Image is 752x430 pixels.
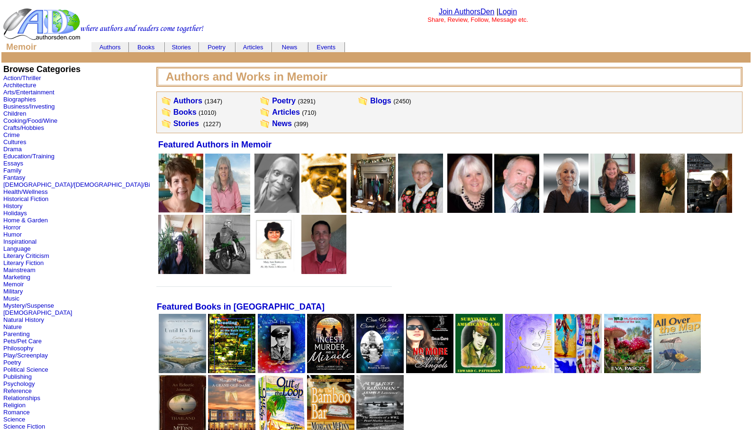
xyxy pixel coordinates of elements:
[3,82,36,89] a: Architecture
[173,108,197,116] a: Books
[254,206,299,214] a: Jms Bell
[205,215,250,274] img: 88485.jpg
[358,96,368,106] img: WorksFolder.gif
[3,259,44,266] a: Literary Fiction
[3,153,54,160] a: Education/Training
[3,124,44,131] a: Crafts/Hobbies
[3,330,30,338] a: Parenting
[159,314,206,373] img: 80246.jpeg
[158,206,203,214] a: Myra Darwish
[172,44,190,51] a: Stories
[505,366,553,375] a: The Heart, Mind And Soul Of A Christian Woman
[157,303,325,311] a: Featured Books in [GEOGRAPHIC_DATA]
[687,206,732,214] a: Nina Anderson
[3,387,32,394] a: Reference
[205,206,250,214] a: Eva Pasco
[3,316,44,323] a: Natural History
[158,215,203,274] img: 155270.jpg
[544,154,589,213] img: 131668.jpg
[356,314,404,373] img: 54714.jpg
[447,154,492,213] img: 193876.jpg
[3,423,45,430] a: Science Fiction
[497,8,517,16] font: |
[494,154,539,213] img: 65191.jpg
[3,188,48,195] a: Health/Wellness
[173,119,199,128] a: Stories
[204,98,222,105] font: (1347)
[3,167,21,174] a: Family
[254,215,299,274] img: 179683.jpg
[3,288,23,295] a: Military
[3,373,32,380] a: Publishing
[3,274,30,281] a: Marketing
[301,267,346,275] a: Paul Lonardo
[301,215,346,274] img: 178242.jpg
[393,98,411,105] font: (2450)
[254,267,299,275] a: Mary Ann Barrucco
[317,44,335,51] a: Events
[640,154,685,213] img: 96782.jpg
[653,314,701,373] img: 51692.jpg
[3,323,22,330] a: Nature
[3,266,36,274] a: Mainstream
[356,366,404,375] a: Can We Come In and Laugh, Too?
[161,119,172,128] img: WorksFolder.gif
[158,154,203,213] img: 177316.jpeg
[3,174,25,181] a: Fantasy
[3,8,204,41] img: header_logo2.gif
[590,154,635,213] img: 25591.jpg
[298,98,316,105] font: (3291)
[3,195,48,202] a: Historical Fiction
[137,44,154,51] a: Books
[199,109,217,116] font: (1010)
[260,119,270,128] img: WorksFolder.gif
[351,206,396,214] a: Dr. Patrick ODougherty
[3,245,31,252] a: Language
[427,16,528,23] font: Share, Review, Follow, Message etc.
[3,131,20,138] a: Crime
[3,64,81,74] b: Browse Categories
[203,120,221,128] font: (1227)
[6,42,36,52] b: Memoir
[3,409,30,416] a: Romance
[208,44,226,51] a: Poetry
[3,74,41,82] a: Action/Thriller
[3,394,40,402] a: Relationships
[166,70,327,83] b: Authors and Works in Memoir
[173,97,202,105] a: Authors
[398,154,443,213] img: 126568.jpg
[3,160,23,167] a: Essays
[260,96,270,106] img: WorksFolder.gif
[3,238,36,245] a: Inspirational
[590,206,635,214] a: Pamela Ackerson
[3,103,54,110] a: Business/Investing
[370,97,391,105] a: Blogs
[687,154,732,213] img: 27589.jpg
[243,44,263,51] a: Articles
[260,108,270,117] img: WorksFolder.gif
[158,141,272,149] a: Featured Authors in Memoir
[3,202,22,210] a: History
[307,314,354,373] img: 79805.jpg
[3,252,49,259] a: Literary Criticism
[158,267,203,275] a: Morgan McFinn
[604,366,652,375] a: 100 Wild Mushrooms: Memoirs of the '60s
[301,154,346,213] img: 25279.jpg
[505,314,553,373] img: 69687.jpg
[3,309,72,316] a: [DEMOGRAPHIC_DATA]
[406,314,453,373] img: 79843.jpg
[3,402,26,409] a: Religion
[447,206,492,214] a: Mary Lynn Plaisance
[100,44,121,51] a: Authors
